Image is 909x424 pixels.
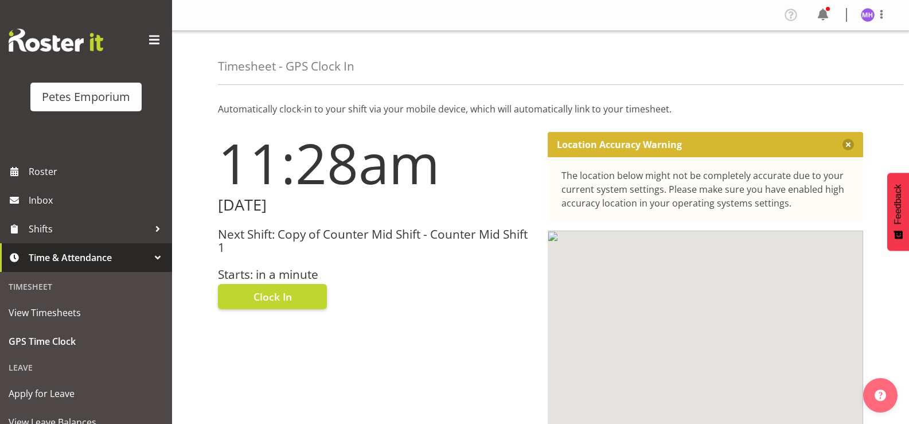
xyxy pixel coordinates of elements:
div: Timesheet [3,275,169,298]
div: The location below might not be completely accurate due to your current system settings. Please m... [561,169,850,210]
a: Apply for Leave [3,379,169,408]
button: Feedback - Show survey [887,173,909,251]
span: GPS Time Clock [9,333,163,350]
span: Roster [29,163,166,180]
button: Clock In [218,284,327,309]
h3: Next Shift: Copy of Counter Mid Shift - Counter Mid Shift 1 [218,228,534,255]
img: help-xxl-2.png [875,390,886,401]
div: Petes Emporium [42,88,130,106]
span: View Timesheets [9,304,163,321]
span: Feedback [893,184,903,224]
h4: Timesheet - GPS Clock In [218,60,354,73]
h1: 11:28am [218,132,534,194]
button: Close message [842,139,854,150]
span: Time & Attendance [29,249,149,266]
div: Leave [3,356,169,379]
span: Shifts [29,220,149,238]
a: View Timesheets [3,298,169,327]
h3: Starts: in a minute [218,268,534,281]
a: GPS Time Clock [3,327,169,356]
img: Rosterit website logo [9,29,103,52]
span: Clock In [253,289,292,304]
span: Apply for Leave [9,385,163,402]
p: Automatically clock-in to your shift via your mobile device, which will automatically link to you... [218,102,863,116]
p: Location Accuracy Warning [557,139,682,150]
h2: [DATE] [218,196,534,214]
img: mackenzie-halford4471.jpg [861,8,875,22]
span: Inbox [29,192,166,209]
